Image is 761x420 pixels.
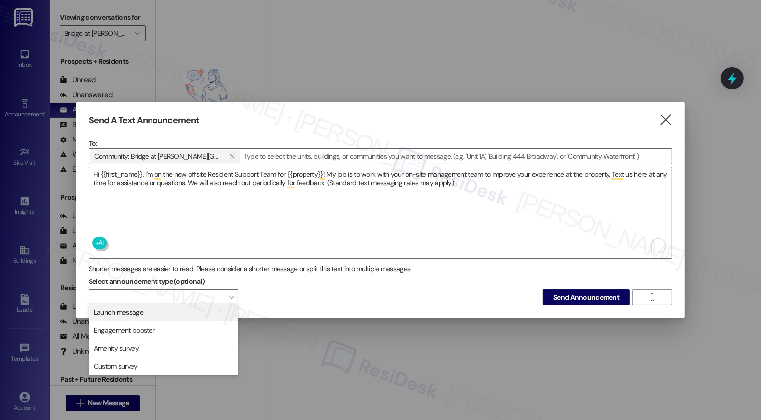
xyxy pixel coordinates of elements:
[94,307,143,317] span: Launch message
[649,293,656,301] i: 
[89,264,673,274] div: Shorter messages are easier to read. Please consider a shorter message or split this text into mu...
[94,343,139,353] span: Amenity survey
[659,115,673,125] i: 
[94,150,221,163] span: Community: Bridge at Davenport Place
[225,150,240,163] button: Community: Bridge at Davenport Place
[89,274,205,289] label: Select announcement type (optional)
[553,292,619,303] span: Send Announcement
[229,152,235,160] i: 
[89,167,672,258] textarea: To enrich screen reader interactions, please activate Accessibility in Grammarly extension settings
[543,289,630,305] button: Send Announcement
[241,149,672,164] input: Type to select the units, buildings, or communities you want to message. (e.g. 'Unit 1A', 'Buildi...
[89,167,673,259] div: To enrich screen reader interactions, please activate Accessibility in Grammarly extension settings
[94,361,138,371] span: Custom survey
[89,139,673,148] p: To:
[94,325,154,335] span: Engagement booster
[89,115,199,126] h3: Send A Text Announcement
